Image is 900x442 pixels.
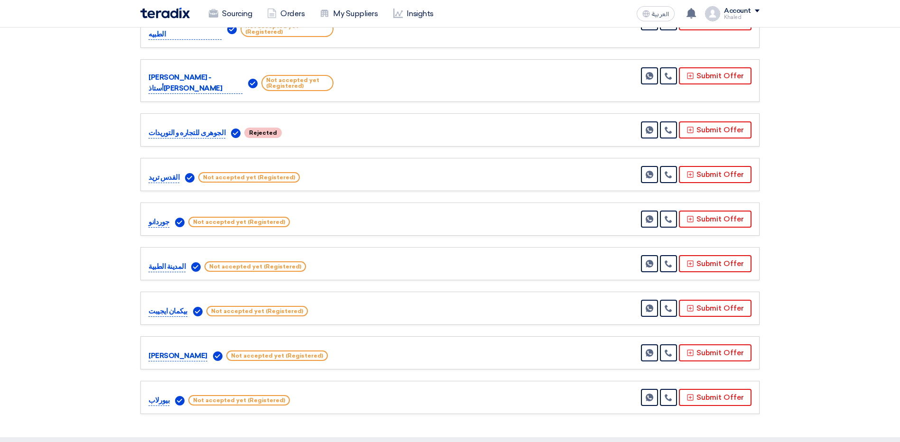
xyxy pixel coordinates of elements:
img: Verified Account [175,396,185,405]
button: Submit Offer [679,166,752,183]
button: Submit Offer [679,255,752,272]
p: الجوهرى للتجاره و التوريدات [148,128,225,139]
p: القدس تريد [148,172,179,184]
p: [PERSON_NAME] - أستاذ[PERSON_NAME] [148,72,242,94]
p: بيكمان ايجيبت [148,306,187,317]
span: العربية [652,11,669,18]
button: Submit Offer [679,211,752,228]
button: Submit Offer [679,344,752,361]
a: My Suppliers [312,3,385,24]
p: المدينة الطبية [148,261,186,273]
span: Not accepted yet (Registered) [261,75,334,91]
button: Submit Offer [679,389,752,406]
span: Not accepted yet (Registered) [188,395,290,405]
a: Insights [386,3,441,24]
p: جوردانو [148,217,169,228]
p: بيورلاب [148,395,169,406]
img: Verified Account [231,129,241,138]
div: Account [724,7,751,15]
button: Submit Offer [679,300,752,317]
span: Not accepted yet (Registered) [198,172,300,183]
img: Verified Account [213,351,223,361]
button: العربية [637,6,675,21]
span: Not accepted yet (Registered) [241,21,334,37]
span: Not accepted yet (Registered) [206,306,308,316]
img: profile_test.png [705,6,720,21]
div: Khaled [724,15,760,20]
img: Verified Account [193,307,203,316]
img: Verified Account [248,79,258,88]
p: اجيى كون للمستلزمات الطبيه [148,18,222,40]
button: Submit Offer [679,121,752,138]
img: Verified Account [185,173,195,183]
button: Submit Offer [679,67,752,84]
img: Teradix logo [140,8,190,18]
img: Verified Account [175,218,185,227]
span: Not accepted yet (Registered) [204,261,306,272]
img: Verified Account [227,25,237,34]
a: Orders [260,3,312,24]
a: Sourcing [201,3,260,24]
span: Not accepted yet (Registered) [188,217,290,227]
img: Verified Account [191,262,201,272]
p: [PERSON_NAME] [148,350,207,362]
span: Not accepted yet (Registered) [226,350,328,361]
span: Rejected [244,128,282,138]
